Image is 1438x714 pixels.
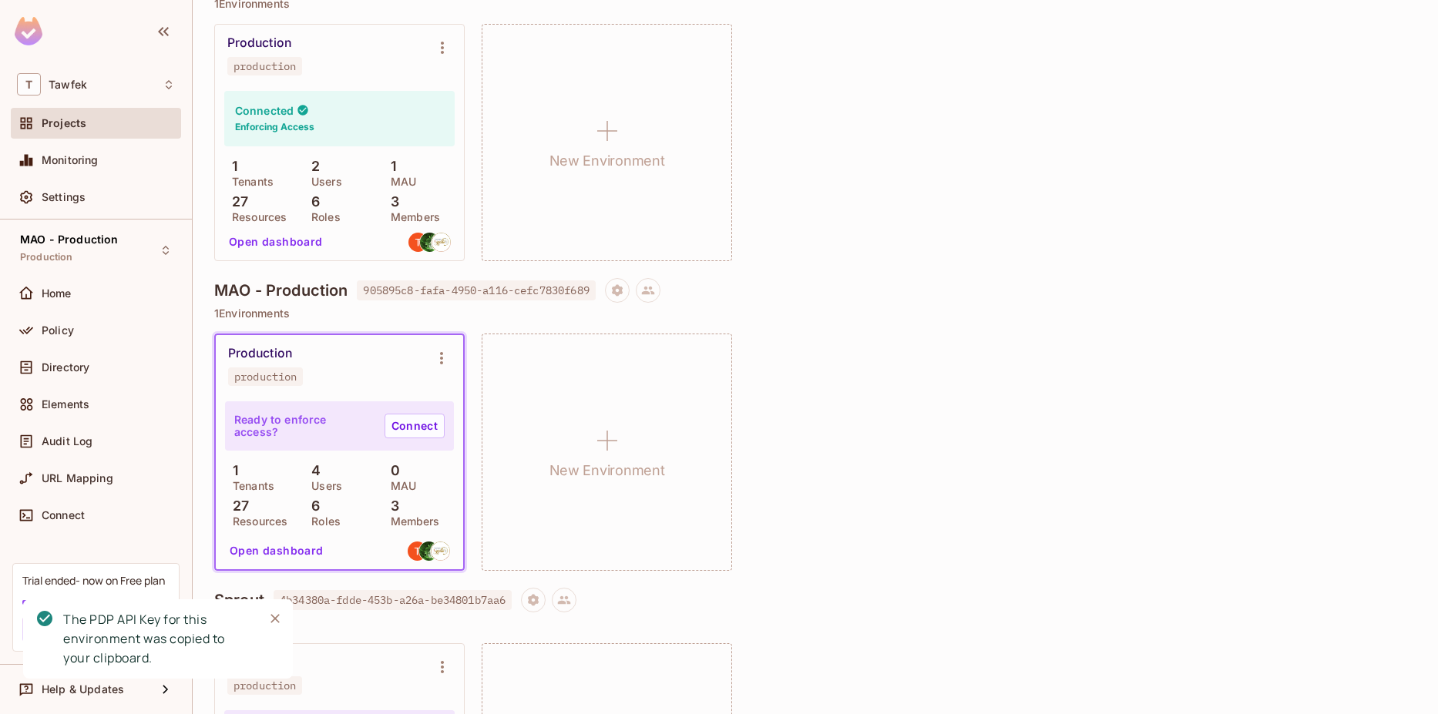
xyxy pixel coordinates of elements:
span: Directory [42,361,89,374]
span: Audit Log [42,435,92,448]
span: Project settings [605,286,630,300]
button: Environment settings [427,32,458,63]
p: Members [383,211,440,223]
div: production [234,679,296,692]
img: tawfekov@gmail.com [408,541,427,561]
div: production [234,370,297,383]
h6: Enforcing Access [235,120,314,134]
p: 2 [304,159,320,174]
button: Environment settings [426,343,457,374]
p: Users [304,176,342,188]
div: production [234,60,296,72]
span: 905895c8-fafa-4950-a116-cefc7830f689 [357,280,595,300]
h4: MAO - Production [214,281,348,300]
p: 1 [225,463,238,478]
button: Open dashboard [223,230,329,254]
div: Trial ended- now on Free plan [22,573,165,588]
p: 3 [383,498,399,514]
div: Production [228,346,292,361]
p: 4 [304,463,321,478]
p: 6 [304,194,320,210]
img: tareqmozayek@gmail.com [431,541,450,561]
span: Elements [42,398,89,411]
span: Settings [42,191,86,203]
p: Resources [225,515,287,528]
p: 1 Environments [214,307,1416,320]
button: Environment settings [427,652,458,682]
p: Tenants [225,480,274,492]
p: Users [304,480,342,492]
span: Policy [42,324,74,337]
span: Projects [42,117,86,129]
p: 1 Environments [214,617,1416,629]
p: Roles [304,211,341,223]
span: URL Mapping [42,472,113,484]
span: Workspace: Tawfek [49,79,87,91]
p: Resources [224,211,287,223]
span: Connect [42,509,85,521]
h4: Connected [235,103,294,118]
h1: New Environment [549,459,665,482]
p: 27 [224,194,248,210]
p: 6 [304,498,320,514]
span: 4b34380a-fdde-453b-a26a-be34801b7aa6 [274,590,512,610]
p: MAU [383,176,416,188]
button: Close [264,607,287,630]
span: Project settings [521,595,546,610]
p: Ready to enforce access? [234,414,372,438]
span: Production [20,251,73,263]
p: Tenants [224,176,274,188]
p: 1 [383,159,396,174]
span: T [17,73,41,96]
img: tareqmozayek@gmail.com [432,233,451,252]
a: Connect [385,414,445,438]
img: yasserjamalaldeen@gmail.com [420,233,439,252]
img: SReyMgAAAABJRU5ErkJggg== [15,17,42,45]
h1: New Environment [549,149,665,173]
span: MAO - Production [20,233,118,246]
img: tawfekov@gmail.com [408,233,428,252]
span: Monitoring [42,154,99,166]
p: 3 [383,194,399,210]
p: 0 [383,463,400,478]
span: Home [42,287,72,300]
div: The PDP API Key for this environment was copied to your clipboard. [63,610,251,668]
p: 27 [225,498,249,514]
p: Roles [304,515,341,528]
img: yasserjamalaldeen@gmail.com [419,541,438,561]
div: Production [227,35,291,51]
p: 1 [224,159,237,174]
p: Members [383,515,440,528]
button: Open dashboard [223,538,330,563]
p: MAU [383,480,416,492]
